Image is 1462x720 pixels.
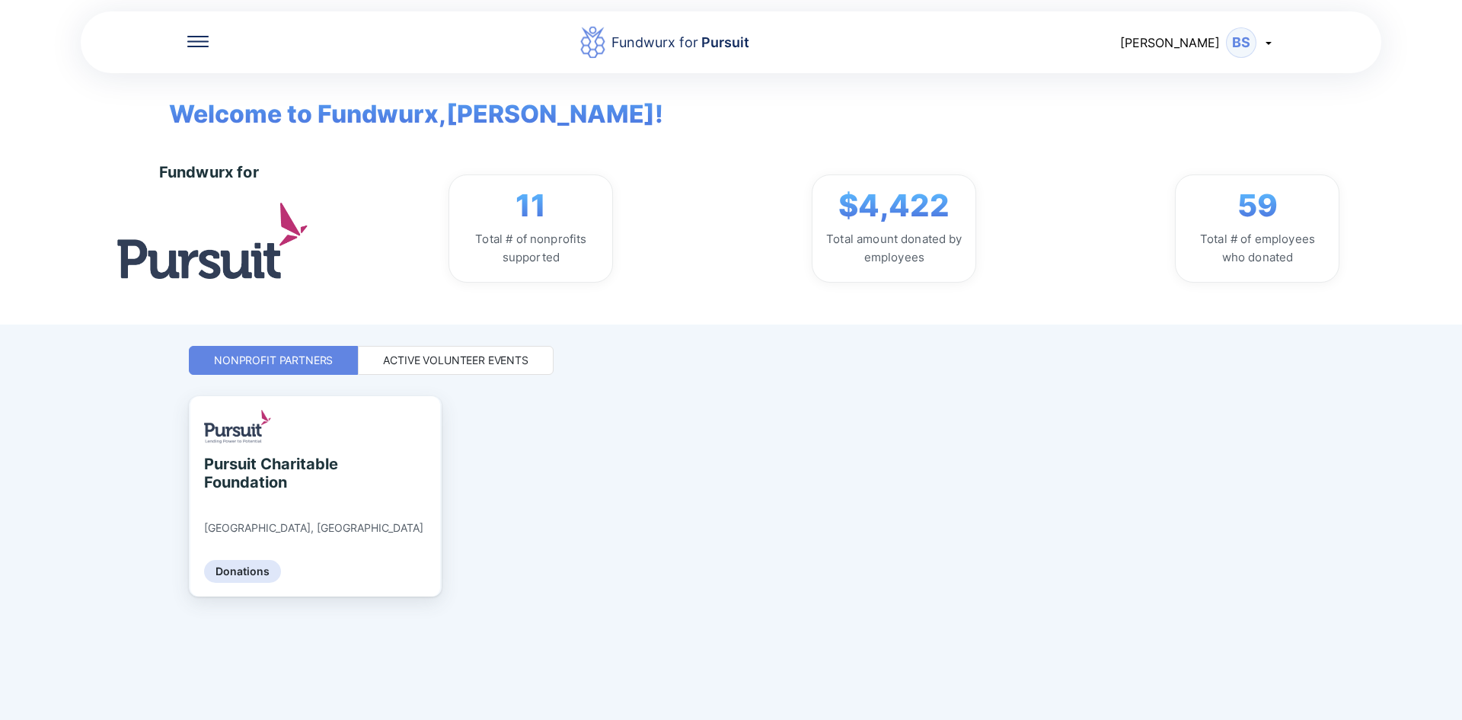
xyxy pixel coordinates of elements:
[383,353,528,368] div: Active Volunteer Events
[838,187,950,224] span: $4,422
[1188,230,1326,267] div: Total # of employees who donated
[214,353,333,368] div: Nonprofit Partners
[204,560,281,583] div: Donations
[117,203,308,278] img: logo.jpg
[1120,35,1220,50] span: [PERSON_NAME]
[204,455,343,491] div: Pursuit Charitable Foundation
[1226,27,1256,58] div: BS
[159,163,259,181] div: Fundwurx for
[516,187,546,224] span: 11
[611,32,749,53] div: Fundwurx for
[825,230,963,267] div: Total amount donated by employees
[1237,187,1278,224] span: 59
[461,230,600,267] div: Total # of nonprofits supported
[204,521,423,535] div: [GEOGRAPHIC_DATA], [GEOGRAPHIC_DATA]
[698,34,749,50] span: Pursuit
[146,73,663,133] span: Welcome to Fundwurx, [PERSON_NAME] !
